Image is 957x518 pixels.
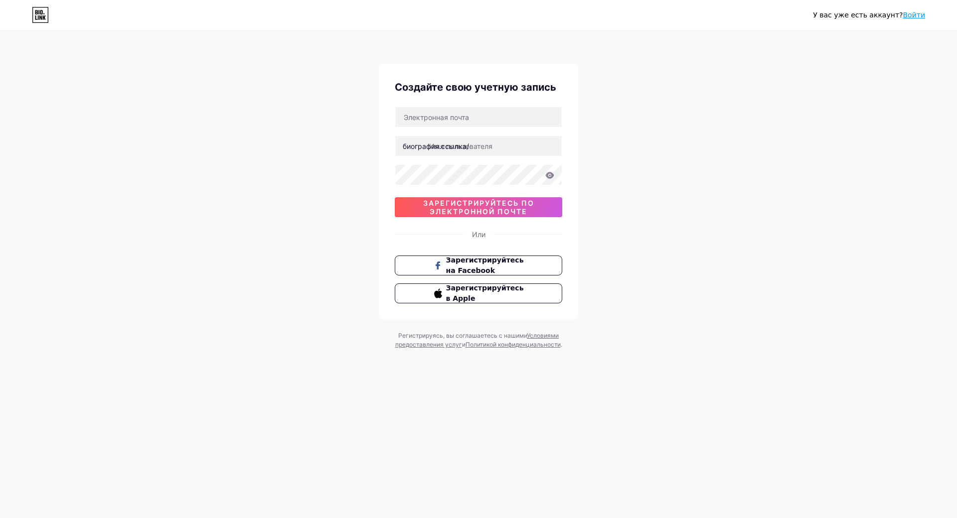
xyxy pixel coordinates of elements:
ya-tr-span: Или [472,230,485,239]
button: Зарегистрируйтесь в Apple [395,283,562,303]
input: Электронная почта [395,107,562,127]
ya-tr-span: Зарегистрируйтесь в Apple [446,284,524,302]
ya-tr-span: Регистрируясь, вы соглашаетесь с нашими [398,332,527,339]
a: Политикой конфиденциальности [466,341,561,348]
ya-tr-span: биография.ссылка/ [403,142,469,150]
ya-tr-span: и [462,341,466,348]
a: Войти [903,11,925,19]
ya-tr-span: . [561,341,562,348]
ya-tr-span: У вас уже есть аккаунт? [813,11,903,19]
input: Имя пользователя [395,136,562,156]
ya-tr-span: Создайте свою учетную запись [395,81,556,93]
ya-tr-span: Зарегистрируйтесь на Facebook [446,256,524,274]
ya-tr-span: зарегистрируйтесь по электронной почте [423,199,534,216]
button: Зарегистрируйтесь на Facebook [395,256,562,275]
button: зарегистрируйтесь по электронной почте [395,197,562,217]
